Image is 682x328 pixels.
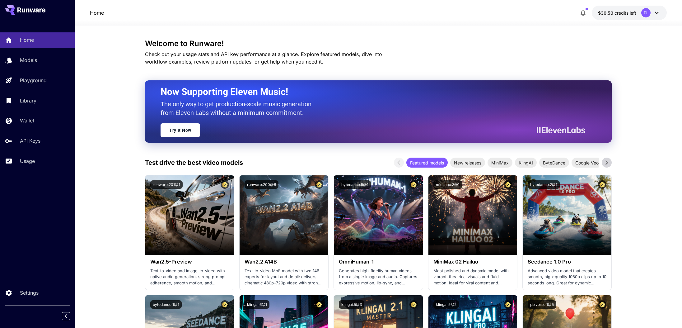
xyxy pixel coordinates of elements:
[488,158,512,168] div: MiniMax
[339,268,418,286] p: Generates high-fidelity human videos from a single image and audio. Captures expressive motion, l...
[150,180,183,189] button: runware:201@1
[572,159,602,166] span: Google Veo
[315,300,323,309] button: Certified Model – Vetted for best performance and includes a commercial license.
[598,10,636,16] div: $30.49544
[339,259,418,265] h3: OmniHuman‑1
[150,259,229,265] h3: Wan2.5-Preview
[428,175,517,255] img: alt
[450,159,485,166] span: New releases
[161,100,316,117] p: The only way to get production-scale music generation from Eleven Labs without a minimum commitment.
[245,180,278,189] button: runware:200@6
[433,300,459,309] button: klingai:5@2
[504,300,512,309] button: Certified Model – Vetted for best performance and includes a commercial license.
[150,300,182,309] button: bytedance:1@1
[433,180,462,189] button: minimax:3@1
[245,259,323,265] h3: Wan2.2 A14B
[221,180,229,189] button: Certified Model – Vetted for best performance and includes a commercial license.
[598,300,606,309] button: Certified Model – Vetted for best performance and includes a commercial license.
[145,158,243,167] p: Test drive the best video models
[20,97,36,104] p: Library
[20,157,35,165] p: Usage
[20,117,34,124] p: Wallet
[539,159,569,166] span: ByteDance
[528,300,556,309] button: pixverse:1@5
[523,175,611,255] img: alt
[20,36,34,44] p: Home
[515,158,537,168] div: KlingAI
[20,56,37,64] p: Models
[433,259,512,265] h3: MiniMax 02 Hailuo
[20,289,39,297] p: Settings
[62,312,70,320] button: Collapse sidebar
[240,175,328,255] img: alt
[334,175,423,255] img: alt
[641,8,651,17] div: PL
[528,259,606,265] h3: Seedance 1.0 Pro
[90,9,104,17] a: Home
[339,180,371,189] button: bytedance:5@1
[409,300,418,309] button: Certified Model – Vetted for best performance and includes a commercial license.
[161,123,200,137] a: Try It Now
[245,268,323,286] p: Text-to-video MoE model with two 14B experts for layout and detail; delivers cinematic 480p–720p ...
[221,300,229,309] button: Certified Model – Vetted for best performance and includes a commercial license.
[592,6,667,20] button: $30.49544PL
[504,180,512,189] button: Certified Model – Vetted for best performance and includes a commercial license.
[598,180,606,189] button: Certified Model – Vetted for best performance and includes a commercial license.
[539,158,569,168] div: ByteDance
[150,268,229,286] p: Text-to-video and image-to-video with native audio generation, strong prompt adherence, smooth mo...
[433,268,512,286] p: Most polished and dynamic model with vibrant, theatrical visuals and fluid motion. Ideal for vira...
[528,180,560,189] button: bytedance:2@1
[450,158,485,168] div: New releases
[245,300,269,309] button: klingai:6@1
[161,86,581,98] h2: Now Supporting Eleven Music!
[315,180,323,189] button: Certified Model – Vetted for best performance and includes a commercial license.
[145,39,612,48] h3: Welcome to Runware!
[406,158,448,168] div: Featured models
[528,268,606,286] p: Advanced video model that creates smooth, high-quality 1080p clips up to 10 seconds long. Great f...
[20,137,40,145] p: API Keys
[406,159,448,166] span: Featured models
[339,300,364,309] button: klingai:5@3
[20,77,47,84] p: Playground
[90,9,104,17] nav: breadcrumb
[145,175,234,255] img: alt
[598,10,614,16] span: $30.50
[572,158,602,168] div: Google Veo
[488,159,512,166] span: MiniMax
[515,159,537,166] span: KlingAI
[614,10,636,16] span: credits left
[67,311,75,322] div: Collapse sidebar
[409,180,418,189] button: Certified Model – Vetted for best performance and includes a commercial license.
[145,51,382,65] span: Check out your usage stats and API key performance at a glance. Explore featured models, dive int...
